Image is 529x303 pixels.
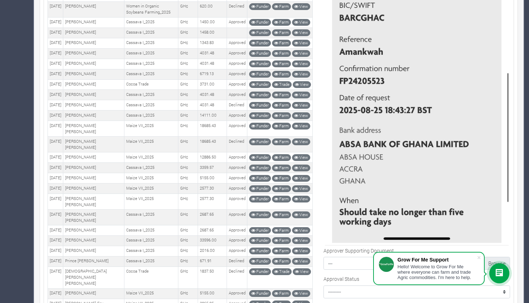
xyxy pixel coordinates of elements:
[48,235,63,246] td: [DATE]
[323,247,394,254] label: Approver Supporting Document
[63,235,124,246] td: [PERSON_NAME]
[198,163,227,173] td: 3359.57
[249,81,271,88] a: Funder
[249,102,271,109] a: Funder
[227,152,247,163] td: Approved
[227,90,247,100] td: Approved
[198,210,227,225] td: 2687.65
[48,69,63,79] td: [DATE]
[63,194,124,210] td: [PERSON_NAME] [PERSON_NAME]
[124,1,178,17] td: Women in Organic Soybeans Farming_2025
[48,121,63,137] td: [DATE]
[272,165,291,171] a: Farm
[124,173,178,184] td: Maize VII_2025
[292,211,310,218] a: View
[292,258,310,265] a: View
[249,196,271,202] a: Funder
[124,288,178,299] td: Maize VII_2025
[272,60,291,67] a: Farm
[272,138,291,145] a: Farm
[249,92,271,98] a: Funder
[48,210,63,225] td: [DATE]
[124,194,178,210] td: Maize VII_2025
[249,3,271,10] a: Funder
[48,59,63,69] td: [DATE]
[198,121,227,137] td: 18685.43
[249,29,271,36] a: Funder
[292,123,310,129] a: View
[227,267,247,288] td: Declined
[178,121,198,137] td: GH¢
[272,71,291,78] a: Farm
[272,237,291,244] a: Farm
[249,227,271,234] a: Funder
[272,29,291,36] a: Farm
[292,112,310,119] a: View
[63,90,124,100] td: [PERSON_NAME]
[178,288,198,299] td: GH¢
[48,246,63,256] td: [DATE]
[48,288,63,299] td: [DATE]
[272,290,291,297] a: Farm
[227,173,247,184] td: Approved
[292,60,310,67] a: View
[48,173,63,184] td: [DATE]
[272,268,292,275] a: Trade
[198,59,227,69] td: 4031.48
[292,138,310,145] a: View
[249,248,271,254] a: Funder
[397,264,477,280] div: Hello! Welcome to Grow For Me where everyone can farm and trade Agric commodities. I'm here to help.
[178,256,198,267] td: GH¢
[63,152,124,163] td: [PERSON_NAME]
[48,100,63,111] td: [DATE]
[249,154,271,161] a: Funder
[198,100,227,111] td: 4031.48
[227,235,247,246] td: Approved
[48,256,63,267] td: [DATE]
[198,184,227,194] td: 2577.30
[63,100,124,111] td: [PERSON_NAME]
[124,152,178,163] td: Maize VII_2025
[124,163,178,173] td: Cassava I_2025
[227,69,247,79] td: Approved
[63,59,124,69] td: [PERSON_NAME]
[293,268,311,275] a: View
[48,137,63,152] td: [DATE]
[178,17,198,28] td: GH¢
[272,154,291,161] a: Farm
[63,288,124,299] td: [PERSON_NAME]
[198,28,227,38] td: 1458.00
[272,175,291,182] a: Farm
[48,111,63,121] td: [DATE]
[272,196,291,202] a: Farm
[227,17,247,28] td: Approved
[323,257,510,270] label: ---
[198,69,227,79] td: 6719.13
[249,185,271,192] a: Funder
[227,256,247,267] td: Declined
[198,194,227,210] td: 2577.30
[272,248,291,254] a: Farm
[198,235,227,246] td: 33596.00
[249,175,271,182] a: Funder
[63,225,124,236] td: [PERSON_NAME]
[124,210,178,225] td: Cassava I_2025
[292,50,310,57] a: View
[124,137,178,152] td: Maize VII_2025
[124,28,178,38] td: Cassava I_2025
[272,3,291,10] a: Farm
[198,17,227,28] td: 1450.00
[227,246,247,256] td: Approved
[292,196,310,202] a: View
[272,50,291,57] a: Farm
[178,184,198,194] td: GH¢
[178,235,198,246] td: GH¢
[48,17,63,28] td: [DATE]
[249,123,271,129] a: Funder
[249,19,271,26] a: Funder
[272,92,291,98] a: Farm
[124,184,178,194] td: Maize VII_2025
[63,48,124,59] td: [PERSON_NAME]
[63,121,124,137] td: [PERSON_NAME] [PERSON_NAME]
[178,111,198,121] td: GH¢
